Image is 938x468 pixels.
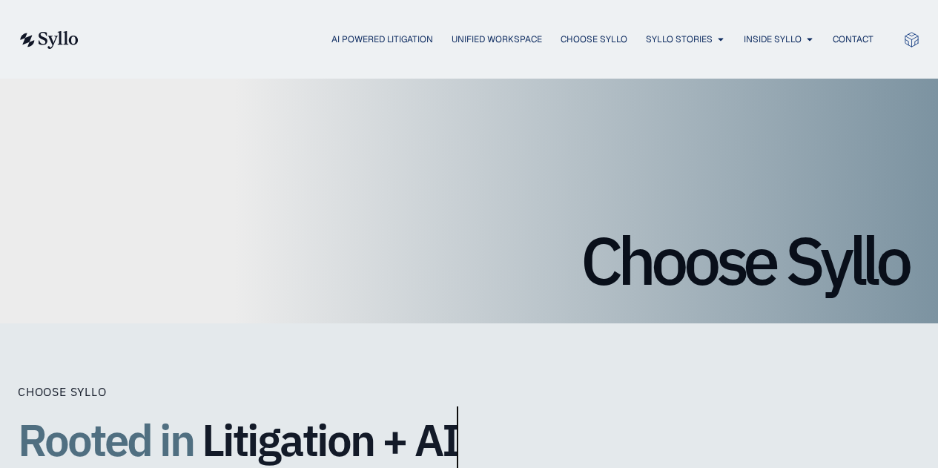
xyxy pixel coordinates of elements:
nav: Menu [108,33,873,47]
a: Choose Syllo [561,33,627,46]
a: Syllo Stories [646,33,713,46]
div: Choose Syllo [18,383,611,401]
h1: Choose Syllo [30,227,908,294]
a: Contact [833,33,873,46]
a: Inside Syllo [744,33,802,46]
span: Litigation + AI [202,415,458,464]
a: AI Powered Litigation [331,33,433,46]
div: Menu Toggle [108,33,873,47]
img: syllo [18,31,79,49]
a: Unified Workspace [452,33,542,46]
